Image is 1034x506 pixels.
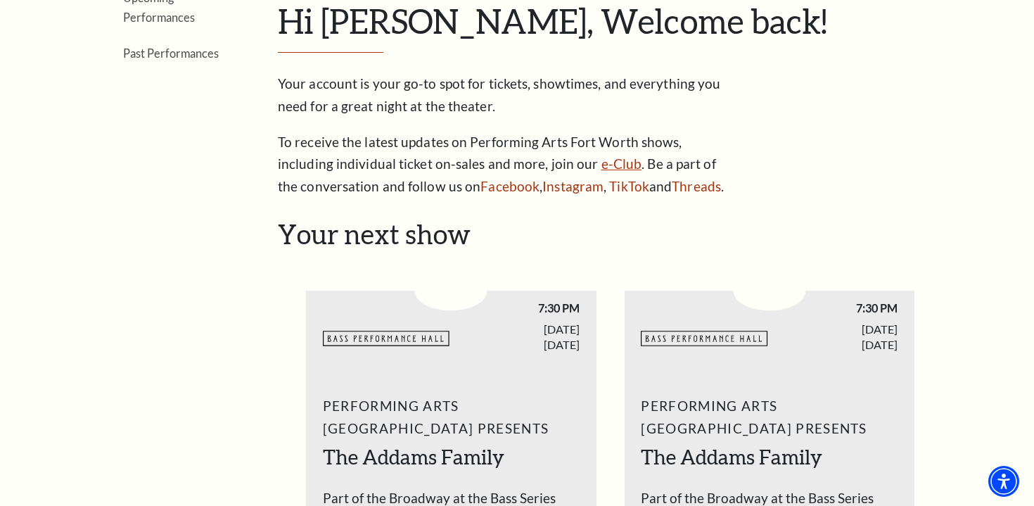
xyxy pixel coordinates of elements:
a: Threads - open in a new tab [672,178,721,194]
span: [DATE] [DATE] [770,322,898,351]
p: Your account is your go-to spot for tickets, showtimes, and everything you need for a great night... [278,72,735,118]
span: [DATE] [DATE] [451,322,580,351]
span: 7:30 PM [451,301,580,315]
span: Performing Arts [GEOGRAPHIC_DATA] Presents [641,395,898,440]
h2: The Addams Family [323,443,580,472]
p: To receive the latest updates on Performing Arts Fort Worth shows, including individual ticket on... [278,131,735,198]
a: Facebook - open in a new tab [480,178,540,194]
h2: Your next show [278,218,943,251]
a: Past Performances [123,46,219,60]
h1: Hi [PERSON_NAME], Welcome back! [278,1,943,53]
a: TikTok - open in a new tab [609,178,649,194]
div: Accessibility Menu [988,466,1019,497]
h2: The Addams Family [641,443,898,472]
a: Instagram - open in a new tab [542,178,604,194]
span: 7:30 PM [770,301,898,315]
span: and [649,178,672,194]
a: e-Club [601,156,642,172]
span: Performing Arts [GEOGRAPHIC_DATA] Presents [323,395,580,440]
